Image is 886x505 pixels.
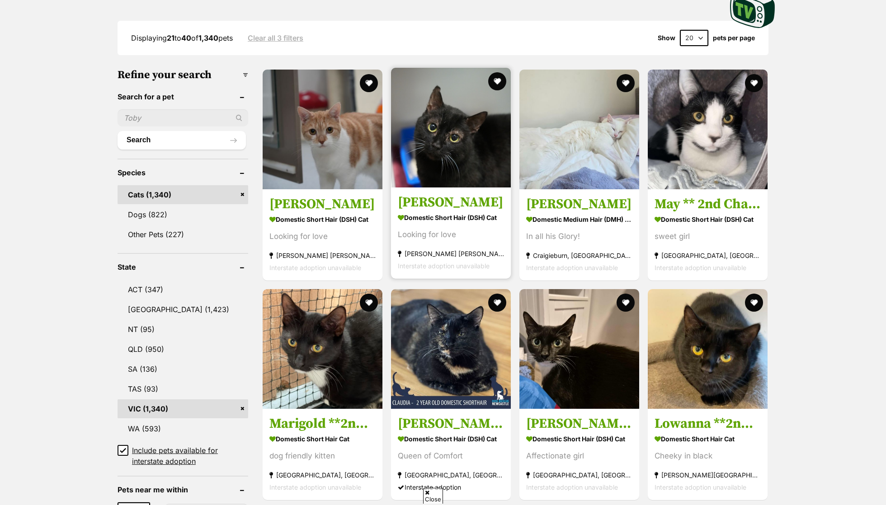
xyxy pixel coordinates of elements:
[118,399,248,418] a: VIC (1,340)
[118,340,248,359] a: QLD (950)
[131,33,233,42] span: Displaying to of pets
[269,249,376,262] strong: [PERSON_NAME] [PERSON_NAME], [GEOGRAPHIC_DATA]
[398,416,504,433] h3: [PERSON_NAME] - [DEMOGRAPHIC_DATA] Domestic Short Hair
[398,248,504,260] strong: [PERSON_NAME] [PERSON_NAME], [GEOGRAPHIC_DATA]
[655,416,761,433] h3: Lowanna **2nd Chance Cat Rescue**
[526,230,632,243] div: In all his Glory!
[488,294,506,312] button: favourite
[269,433,376,446] strong: Domestic Short Hair Cat
[648,189,768,281] a: May ** 2nd Chance Cat Rescue** Domestic Short Hair (DSH) Cat sweet girl [GEOGRAPHIC_DATA], [GEOGR...
[118,445,248,467] a: Include pets available for interstate adoption
[269,484,361,491] span: Interstate adoption unavailable
[360,74,378,92] button: favourite
[655,264,746,271] span: Interstate adoption unavailable
[526,196,632,213] h3: [PERSON_NAME]
[398,469,504,482] strong: [GEOGRAPHIC_DATA], [GEOGRAPHIC_DATA]
[526,249,632,262] strong: Craigieburn, [GEOGRAPHIC_DATA]
[658,34,675,42] span: Show
[398,482,504,494] div: Interstate adoption
[526,450,632,463] div: Affectionate girl
[713,34,755,42] label: pets per page
[118,225,248,244] a: Other Pets (227)
[655,450,761,463] div: Cheeky in black
[745,294,763,312] button: favourite
[391,409,511,500] a: [PERSON_NAME] - [DEMOGRAPHIC_DATA] Domestic Short Hair Domestic Short Hair (DSH) Cat Queen of Com...
[617,74,635,92] button: favourite
[269,450,376,463] div: dog friendly kitten
[118,93,248,101] header: Search for a pet
[263,409,382,500] a: Marigold **2nd Chance Cat Rescue** Domestic Short Hair Cat dog friendly kitten [GEOGRAPHIC_DATA],...
[526,264,618,271] span: Interstate adoption unavailable
[655,469,761,482] strong: [PERSON_NAME][GEOGRAPHIC_DATA], [GEOGRAPHIC_DATA]
[118,300,248,319] a: [GEOGRAPHIC_DATA] (1,423)
[617,294,635,312] button: favourite
[248,34,303,42] a: Clear all 3 filters
[655,484,746,491] span: Interstate adoption unavailable
[526,469,632,482] strong: [GEOGRAPHIC_DATA], [GEOGRAPHIC_DATA]
[118,419,248,438] a: WA (593)
[269,416,376,433] h3: Marigold **2nd Chance Cat Rescue**
[398,433,504,446] strong: Domestic Short Hair (DSH) Cat
[648,70,768,189] img: May ** 2nd Chance Cat Rescue** - Domestic Short Hair (DSH) Cat
[398,229,504,241] div: Looking for love
[526,484,618,491] span: Interstate adoption unavailable
[360,294,378,312] button: favourite
[526,213,632,226] strong: Domestic Medium Hair (DMH) Cat
[198,33,218,42] strong: 1,340
[526,416,632,433] h3: [PERSON_NAME] **2nd Chance Cat Rescue**
[269,196,376,213] h3: [PERSON_NAME]
[118,168,248,177] header: Species
[745,74,763,92] button: favourite
[398,194,504,211] h3: [PERSON_NAME]
[263,70,382,189] img: Chad - Domestic Short Hair (DSH) Cat
[519,70,639,189] img: Malfoy - Domestic Medium Hair (DMH) Cat
[519,289,639,409] img: Martina Hingis **2nd Chance Cat Rescue** - Domestic Short Hair (DSH) Cat
[526,433,632,446] strong: Domestic Short Hair (DSH) Cat
[118,185,248,204] a: Cats (1,340)
[118,69,248,81] h3: Refine your search
[655,213,761,226] strong: Domestic Short Hair (DSH) Cat
[391,68,511,187] img: Webster - Domestic Short Hair (DSH) Cat
[118,280,248,299] a: ACT (347)
[269,264,361,271] span: Interstate adoption unavailable
[118,379,248,398] a: TAS (93)
[655,433,761,446] strong: Domestic Short Hair Cat
[269,230,376,243] div: Looking for love
[118,205,248,224] a: Dogs (822)
[181,33,191,42] strong: 40
[655,196,761,213] h3: May ** 2nd Chance Cat Rescue**
[398,450,504,463] div: Queen of Comfort
[118,320,248,339] a: NT (95)
[519,189,639,281] a: [PERSON_NAME] Domestic Medium Hair (DMH) Cat In all his Glory! Craigieburn, [GEOGRAPHIC_DATA] Int...
[167,33,174,42] strong: 21
[398,211,504,224] strong: Domestic Short Hair (DSH) Cat
[648,409,768,500] a: Lowanna **2nd Chance Cat Rescue** Domestic Short Hair Cat Cheeky in black [PERSON_NAME][GEOGRAPHI...
[118,263,248,271] header: State
[398,262,490,270] span: Interstate adoption unavailable
[263,189,382,281] a: [PERSON_NAME] Domestic Short Hair (DSH) Cat Looking for love [PERSON_NAME] [PERSON_NAME], [GEOGRA...
[391,187,511,279] a: [PERSON_NAME] Domestic Short Hair (DSH) Cat Looking for love [PERSON_NAME] [PERSON_NAME], [GEOGRA...
[391,289,511,409] img: Claudia - 2 Year Old Domestic Short Hair - Domestic Short Hair (DSH) Cat
[423,488,443,504] span: Close
[118,131,246,149] button: Search
[655,249,761,262] strong: [GEOGRAPHIC_DATA], [GEOGRAPHIC_DATA]
[118,486,248,494] header: Pets near me within
[519,409,639,500] a: [PERSON_NAME] **2nd Chance Cat Rescue** Domestic Short Hair (DSH) Cat Affectionate girl [GEOGRAPH...
[132,445,248,467] span: Include pets available for interstate adoption
[648,289,768,409] img: Lowanna **2nd Chance Cat Rescue** - Domestic Short Hair Cat
[269,469,376,482] strong: [GEOGRAPHIC_DATA], [GEOGRAPHIC_DATA]
[118,360,248,379] a: SA (136)
[655,230,761,243] div: sweet girl
[269,213,376,226] strong: Domestic Short Hair (DSH) Cat
[118,109,248,126] input: Toby
[488,72,506,90] button: favourite
[263,289,382,409] img: Marigold **2nd Chance Cat Rescue** - Domestic Short Hair Cat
